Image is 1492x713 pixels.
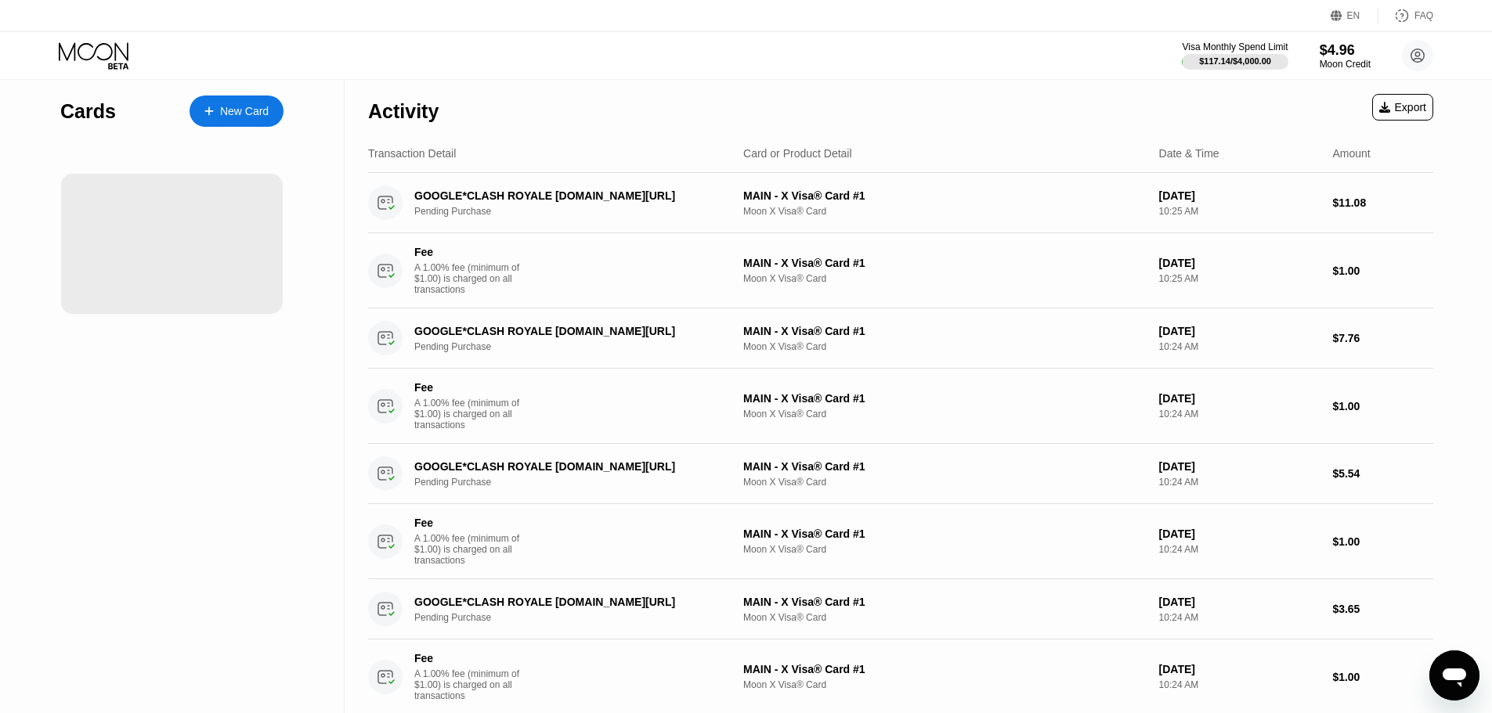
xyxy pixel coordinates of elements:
[1159,477,1320,488] div: 10:24 AM
[743,460,1147,473] div: MAIN - X Visa® Card #1
[60,100,116,123] div: Cards
[1332,147,1370,160] div: Amount
[743,477,1147,488] div: Moon X Visa® Card
[1320,42,1371,59] div: $4.96
[414,341,741,352] div: Pending Purchase
[1159,612,1320,623] div: 10:24 AM
[414,460,718,473] div: GOOGLE*CLASH ROYALE [DOMAIN_NAME][URL]
[1159,392,1320,405] div: [DATE]
[1332,400,1433,412] div: $1.00
[1199,56,1271,66] div: $117.14 / $4,000.00
[1378,8,1433,23] div: FAQ
[1159,544,1320,555] div: 10:24 AM
[743,596,1147,608] div: MAIN - X Visa® Card #1
[743,679,1147,690] div: Moon X Visa® Card
[414,262,532,295] div: A 1.00% fee (minimum of $1.00) is charged on all transactions
[1429,650,1479,700] iframe: Button to launch messaging window, conversation in progress
[368,233,1433,308] div: FeeA 1.00% fee (minimum of $1.00) is charged on all transactionsMAIN - X Visa® Card #1Moon X Visa...
[414,477,741,488] div: Pending Purchase
[414,652,524,664] div: Fee
[1159,273,1320,284] div: 10:25 AM
[743,544,1147,555] div: Moon X Visa® Card
[743,663,1147,675] div: MAIN - X Visa® Card #1
[414,596,718,608] div: GOOGLE*CLASH ROYALE [DOMAIN_NAME][URL]
[368,504,1433,579] div: FeeA 1.00% fee (minimum of $1.00) is charged on all transactionsMAIN - X Visa® Card #1Moon X Visa...
[368,147,456,160] div: Transaction Detail
[368,100,439,123] div: Activity
[190,95,284,127] div: New Card
[1332,671,1433,683] div: $1.00
[1372,94,1433,121] div: Export
[1159,206,1320,217] div: 10:25 AM
[1414,10,1433,21] div: FAQ
[368,369,1433,444] div: FeeA 1.00% fee (minimum of $1.00) is charged on all transactionsMAIN - X Visa® Card #1Moon X Visa...
[1159,189,1320,202] div: [DATE]
[1332,603,1433,615] div: $3.65
[743,409,1147,420] div: Moon X Visa® Card
[414,246,524,258] div: Fee
[743,257,1147,269] div: MAIN - X Visa® Card #1
[743,273,1147,284] div: Moon X Visa® Card
[1379,101,1426,113] div: Export
[1159,663,1320,675] div: [DATE]
[1332,467,1433,480] div: $5.54
[1182,41,1288,70] div: Visa Monthly Spend Limit$117.14/$4,000.00
[414,517,524,529] div: Fee
[743,325,1147,337] div: MAIN - X Visa® Card #1
[414,668,532,701] div: A 1.00% fee (minimum of $1.00) is charged on all transactions
[1159,341,1320,352] div: 10:24 AM
[743,392,1147,405] div: MAIN - X Visa® Card #1
[220,105,269,118] div: New Card
[414,612,741,623] div: Pending Purchase
[1347,10,1360,21] div: EN
[1332,332,1433,344] div: $7.76
[414,189,718,202] div: GOOGLE*CLASH ROYALE [DOMAIN_NAME][URL]
[368,173,1433,233] div: GOOGLE*CLASH ROYALE [DOMAIN_NAME][URL]Pending PurchaseMAIN - X Visa® Card #1Moon X Visa® Card[DAT...
[1182,41,1288,52] div: Visa Monthly Spend Limit
[1332,535,1433,548] div: $1.00
[368,579,1433,639] div: GOOGLE*CLASH ROYALE [DOMAIN_NAME][URL]Pending PurchaseMAIN - X Visa® Card #1Moon X Visa® Card[DAT...
[743,612,1147,623] div: Moon X Visa® Card
[1159,257,1320,269] div: [DATE]
[743,341,1147,352] div: Moon X Visa® Card
[1159,528,1320,540] div: [DATE]
[1159,460,1320,473] div: [DATE]
[414,381,524,394] div: Fee
[1320,42,1371,70] div: $4.96Moon Credit
[414,398,532,430] div: A 1.00% fee (minimum of $1.00) is charged on all transactions
[743,206,1147,217] div: Moon X Visa® Card
[1332,196,1433,209] div: $11.08
[743,189,1147,202] div: MAIN - X Visa® Card #1
[1159,596,1320,608] div: [DATE]
[1331,8,1378,23] div: EN
[368,444,1433,504] div: GOOGLE*CLASH ROYALE [DOMAIN_NAME][URL]Pending PurchaseMAIN - X Visa® Card #1Moon X Visa® Card[DAT...
[414,533,532,566] div: A 1.00% fee (minimum of $1.00) is charged on all transactions
[1159,679,1320,690] div: 10:24 AM
[414,206,741,217] div: Pending Purchase
[1320,59,1371,70] div: Moon Credit
[1159,325,1320,337] div: [DATE]
[743,528,1147,540] div: MAIN - X Visa® Card #1
[414,325,718,337] div: GOOGLE*CLASH ROYALE [DOMAIN_NAME][URL]
[368,308,1433,369] div: GOOGLE*CLASH ROYALE [DOMAIN_NAME][URL]Pending PurchaseMAIN - X Visa® Card #1Moon X Visa® Card[DAT...
[1159,409,1320,420] div: 10:24 AM
[1332,265,1433,277] div: $1.00
[1159,147,1219,160] div: Date & Time
[743,147,852,160] div: Card or Product Detail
